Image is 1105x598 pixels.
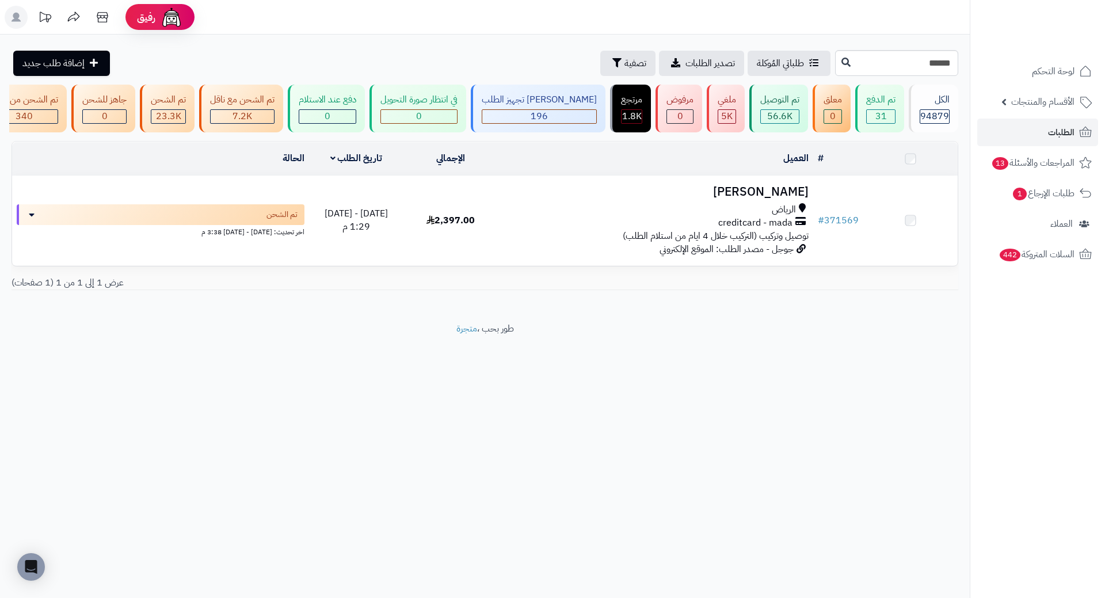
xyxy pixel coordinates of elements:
[137,10,155,24] span: رفيق
[624,56,646,70] span: تصفية
[875,109,887,123] span: 31
[22,56,85,70] span: إضافة طلب جديد
[906,85,961,132] a: الكل94879
[761,110,799,123] div: 56583
[977,149,1098,177] a: المراجعات والأسئلة13
[1050,216,1073,232] span: العملاء
[3,276,485,290] div: عرض 1 إلى 1 من 1 (1 صفحات)
[748,51,830,76] a: طلباتي المُوكلة
[380,93,458,106] div: في انتظار صورة التحويل
[285,85,367,132] a: دفع عند الاستلام 0
[818,214,859,227] a: #371569
[436,151,465,165] a: الإجمالي
[266,209,298,220] span: تم الشحن
[531,109,548,123] span: 196
[685,56,735,70] span: تصدير الطلبات
[622,110,642,123] div: 1810
[138,85,197,132] a: تم الشحن 23.3K
[482,93,597,106] div: [PERSON_NAME] تجهيز الطلب
[299,110,356,123] div: 0
[456,322,477,336] a: متجرة
[920,109,949,123] span: 94879
[299,93,356,106] div: دفع عند الاستلام
[367,85,468,132] a: في انتظار صورة التحويل 0
[197,85,285,132] a: تم الشحن مع ناقل 7.2K
[977,210,1098,238] a: العملاء
[977,58,1098,85] a: لوحة التحكم
[718,110,736,123] div: 4969
[156,109,181,123] span: 23.3K
[747,85,810,132] a: تم التوصيل 56.6K
[608,85,653,132] a: مرتجع 1.8K
[416,109,422,123] span: 0
[677,109,683,123] span: 0
[818,151,824,165] a: #
[600,51,656,76] button: تصفية
[920,93,950,106] div: الكل
[977,180,1098,207] a: طلبات الإرجاع1
[503,185,809,199] h3: [PERSON_NAME]
[718,216,792,230] span: creditcard - mada
[17,553,45,581] div: Open Intercom Messenger
[767,109,792,123] span: 56.6K
[16,109,33,123] span: 340
[760,93,799,106] div: تم التوصيل
[381,110,457,123] div: 0
[866,93,896,106] div: تم الدفع
[151,110,185,123] div: 23349
[1012,185,1074,201] span: طلبات الإرجاع
[211,110,274,123] div: 7223
[992,157,1009,170] span: 13
[757,56,804,70] span: طلباتي المُوكلة
[330,151,383,165] a: تاريخ الطلب
[623,229,809,243] span: توصيل وتركيب (التركيب خلال 4 ايام من استلام الطلب)
[468,85,608,132] a: [PERSON_NAME] تجهيز الطلب 196
[151,93,186,106] div: تم الشحن
[31,6,59,32] a: تحديثات المنصة
[830,109,836,123] span: 0
[977,119,1098,146] a: الطلبات
[1012,187,1027,201] span: 1
[824,93,842,106] div: معلق
[160,6,183,29] img: ai-face.png
[69,85,138,132] a: جاهز للشحن 0
[991,155,1074,171] span: المراجعات والأسئلة
[13,51,110,76] a: إضافة طلب جديد
[325,109,330,123] span: 0
[666,93,694,106] div: مرفوض
[660,242,794,256] span: جوجل - مصدر الطلب: الموقع الإلكتروني
[867,110,895,123] div: 31
[977,241,1098,268] a: السلات المتروكة442
[283,151,304,165] a: الحالة
[718,93,736,106] div: ملغي
[704,85,747,132] a: ملغي 5K
[83,110,126,123] div: 0
[999,246,1074,262] span: السلات المتروكة
[482,110,596,123] div: 196
[621,93,642,106] div: مرتجع
[667,110,693,123] div: 0
[818,214,824,227] span: #
[824,110,841,123] div: 0
[1027,18,1094,43] img: logo-2.png
[233,109,252,123] span: 7.2K
[659,51,744,76] a: تصدير الطلبات
[810,85,853,132] a: معلق 0
[325,207,388,234] span: [DATE] - [DATE] 1:29 م
[1011,94,1074,110] span: الأقسام والمنتجات
[622,109,642,123] span: 1.8K
[999,248,1022,262] span: 442
[82,93,127,106] div: جاهز للشحن
[426,214,475,227] span: 2,397.00
[1048,124,1074,140] span: الطلبات
[853,85,906,132] a: تم الدفع 31
[1032,63,1074,79] span: لوحة التحكم
[653,85,704,132] a: مرفوض 0
[17,225,304,237] div: اخر تحديث: [DATE] - [DATE] 3:38 م
[783,151,809,165] a: العميل
[772,203,796,216] span: الرياض
[721,109,733,123] span: 5K
[210,93,275,106] div: تم الشحن مع ناقل
[102,109,108,123] span: 0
